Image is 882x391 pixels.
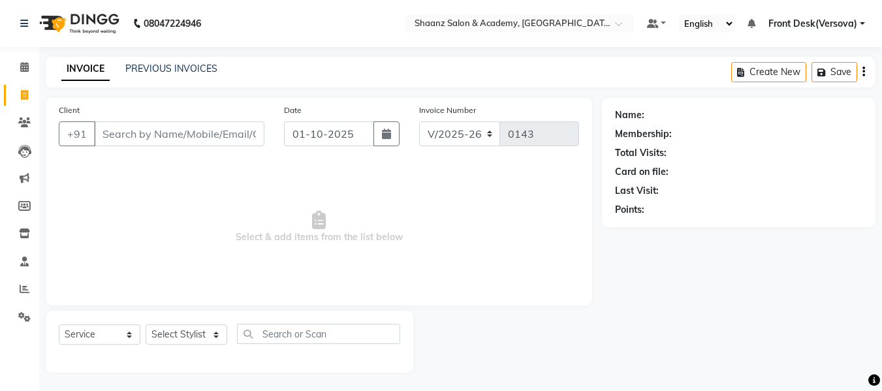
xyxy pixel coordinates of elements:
[615,203,644,217] div: Points:
[615,146,667,160] div: Total Visits:
[94,121,264,146] input: Search by Name/Mobile/Email/Code
[811,62,857,82] button: Save
[768,17,857,31] span: Front Desk(Versova)
[237,324,400,344] input: Search or Scan
[419,104,476,116] label: Invoice Number
[615,108,644,122] div: Name:
[59,162,579,292] span: Select & add items from the list below
[125,63,217,74] a: PREVIOUS INVOICES
[33,5,123,42] img: logo
[615,127,672,141] div: Membership:
[731,62,806,82] button: Create New
[59,104,80,116] label: Client
[59,121,95,146] button: +91
[284,104,302,116] label: Date
[61,57,110,81] a: INVOICE
[615,165,669,179] div: Card on file:
[144,5,201,42] b: 08047224946
[615,184,659,198] div: Last Visit:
